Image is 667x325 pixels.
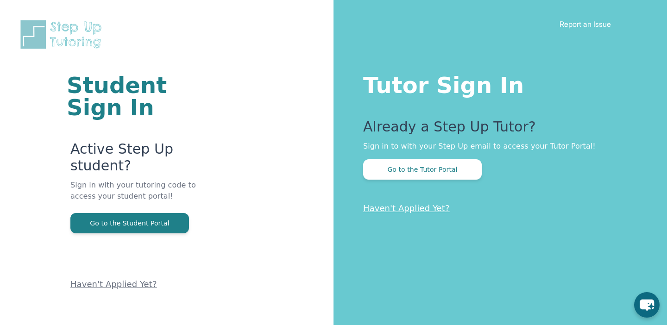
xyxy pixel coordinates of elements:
[363,203,450,213] a: Haven't Applied Yet?
[70,219,189,227] a: Go to the Student Portal
[634,292,660,318] button: chat-button
[363,159,482,180] button: Go to the Tutor Portal
[363,70,630,96] h1: Tutor Sign In
[70,141,222,180] p: Active Step Up student?
[70,213,189,233] button: Go to the Student Portal
[70,180,222,213] p: Sign in with your tutoring code to access your student portal!
[363,119,630,141] p: Already a Step Up Tutor?
[560,19,611,29] a: Report an Issue
[67,74,222,119] h1: Student Sign In
[363,141,630,152] p: Sign in to with your Step Up email to access your Tutor Portal!
[19,19,107,50] img: Step Up Tutoring horizontal logo
[363,165,482,174] a: Go to the Tutor Portal
[70,279,157,289] a: Haven't Applied Yet?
